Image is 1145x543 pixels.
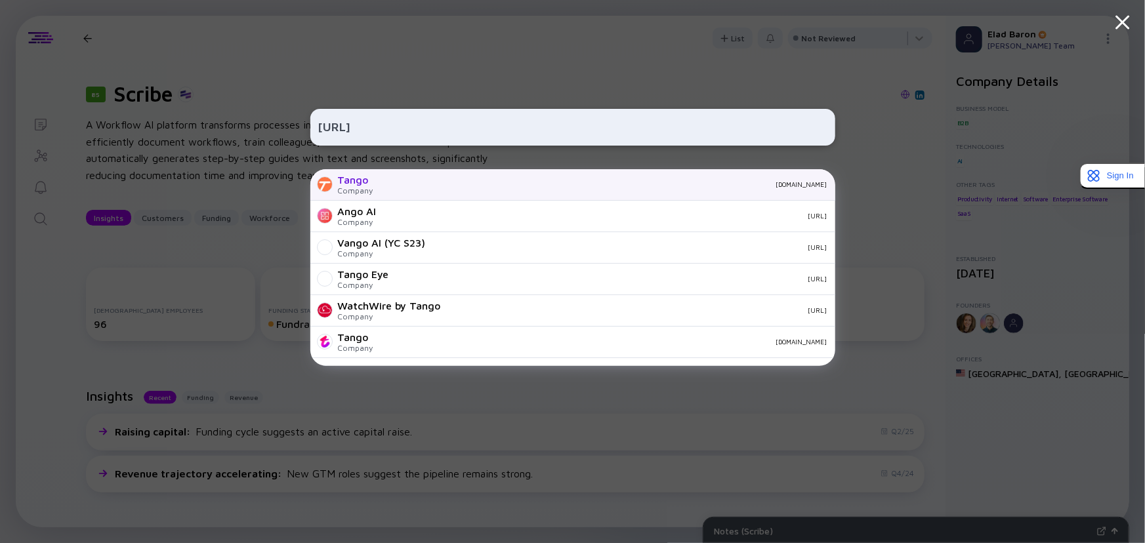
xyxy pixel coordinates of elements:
[338,237,426,249] div: Vango AI (YC S23)
[338,268,389,280] div: Tango Eye
[436,243,827,251] div: [URL]
[338,331,373,343] div: Tango
[338,217,377,227] div: Company
[338,343,373,353] div: Company
[338,312,441,321] div: Company
[338,363,373,374] div: &AI
[400,275,827,283] div: [URL]
[338,249,426,258] div: Company
[384,180,827,188] div: [DOMAIN_NAME]
[318,115,827,139] input: Search Company or Investor...
[387,212,827,220] div: [URL]
[338,186,373,195] div: Company
[338,280,389,290] div: Company
[338,205,377,217] div: Ango AI
[338,300,441,312] div: WatchWire by Tango
[338,174,373,186] div: Tango
[451,306,827,314] div: [URL]
[384,338,827,346] div: [DOMAIN_NAME]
